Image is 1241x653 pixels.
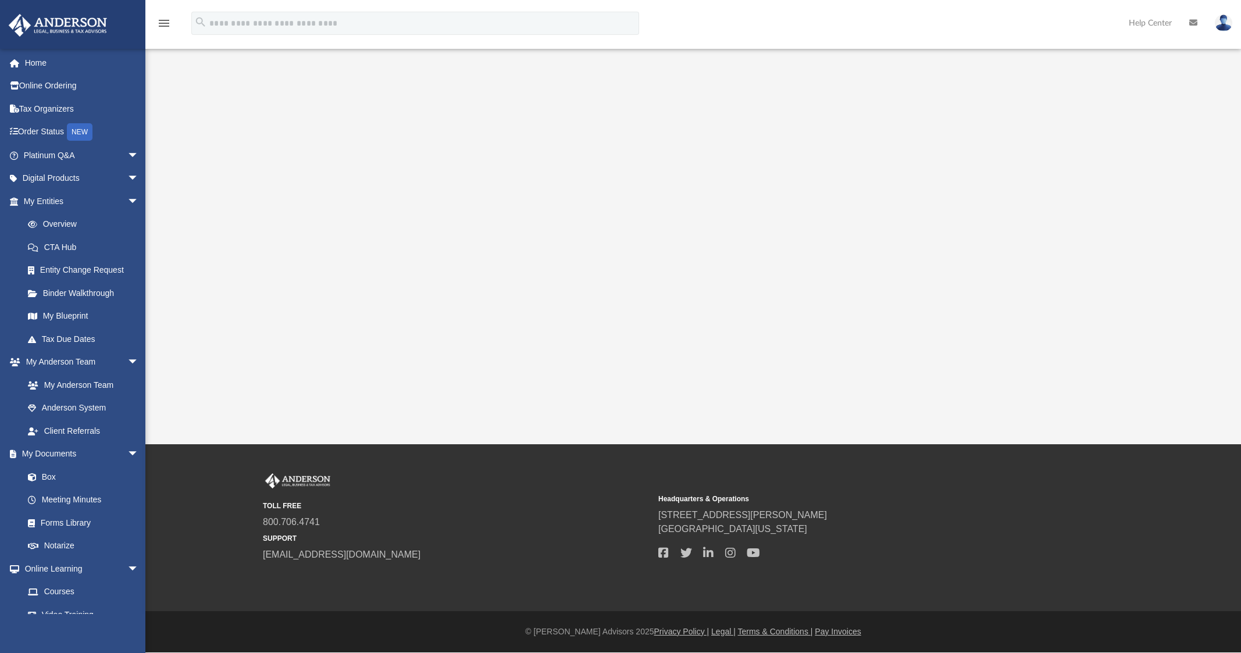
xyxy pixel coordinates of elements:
a: CTA Hub [16,235,156,259]
a: Meeting Minutes [16,488,151,512]
a: Anderson System [16,397,151,420]
a: Online Learningarrow_drop_down [8,557,151,580]
span: arrow_drop_down [127,351,151,374]
div: © [PERSON_NAME] Advisors 2025 [145,626,1241,638]
img: Anderson Advisors Platinum Portal [263,473,333,488]
span: arrow_drop_down [127,443,151,466]
a: Home [8,51,156,74]
a: Legal | [711,627,736,636]
a: Courses [16,580,151,604]
a: My Entitiesarrow_drop_down [8,190,156,213]
a: Digital Productsarrow_drop_down [8,167,156,190]
a: Binder Walkthrough [16,281,156,305]
a: [GEOGRAPHIC_DATA][US_STATE] [658,524,807,534]
small: Headquarters & Operations [658,494,1046,504]
a: Entity Change Request [16,259,156,282]
small: TOLL FREE [263,501,650,511]
i: menu [157,16,171,30]
a: Forms Library [16,511,145,534]
span: arrow_drop_down [127,557,151,581]
span: arrow_drop_down [127,167,151,191]
a: Overview [16,213,156,236]
a: Terms & Conditions | [738,627,813,636]
div: NEW [67,123,92,141]
a: [EMAIL_ADDRESS][DOMAIN_NAME] [263,549,420,559]
a: Notarize [16,534,151,558]
span: arrow_drop_down [127,144,151,167]
a: Online Ordering [8,74,156,98]
a: My Anderson Team [16,373,145,397]
img: Anderson Advisors Platinum Portal [5,14,110,37]
a: Privacy Policy | [654,627,709,636]
a: [STREET_ADDRESS][PERSON_NAME] [658,510,827,520]
a: Tax Due Dates [16,327,156,351]
a: Box [16,465,145,488]
a: Platinum Q&Aarrow_drop_down [8,144,156,167]
a: Order StatusNEW [8,120,156,144]
a: 800.706.4741 [263,517,320,527]
a: Video Training [16,603,145,626]
img: User Pic [1215,15,1232,31]
a: My Blueprint [16,305,151,328]
small: SUPPORT [263,533,650,544]
i: search [194,16,207,28]
a: menu [157,22,171,30]
a: My Documentsarrow_drop_down [8,443,151,466]
a: Client Referrals [16,419,151,443]
a: My Anderson Teamarrow_drop_down [8,351,151,374]
a: Tax Organizers [8,97,156,120]
a: Pay Invoices [815,627,861,636]
span: arrow_drop_down [127,190,151,213]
